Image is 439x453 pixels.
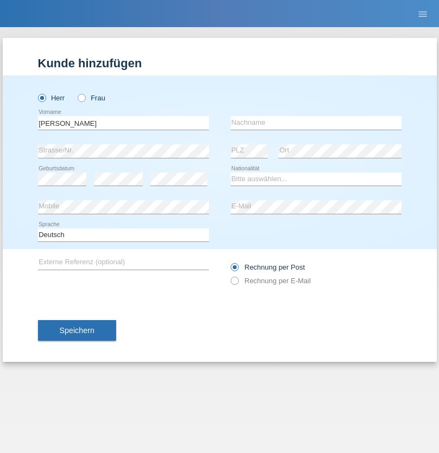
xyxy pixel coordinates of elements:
[78,94,105,102] label: Frau
[78,94,85,101] input: Frau
[417,9,428,20] i: menu
[38,56,402,70] h1: Kunde hinzufügen
[231,263,238,277] input: Rechnung per Post
[38,94,65,102] label: Herr
[38,94,45,101] input: Herr
[60,326,94,335] span: Speichern
[231,263,305,271] label: Rechnung per Post
[231,277,311,285] label: Rechnung per E-Mail
[231,277,238,290] input: Rechnung per E-Mail
[38,320,116,341] button: Speichern
[412,10,434,17] a: menu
